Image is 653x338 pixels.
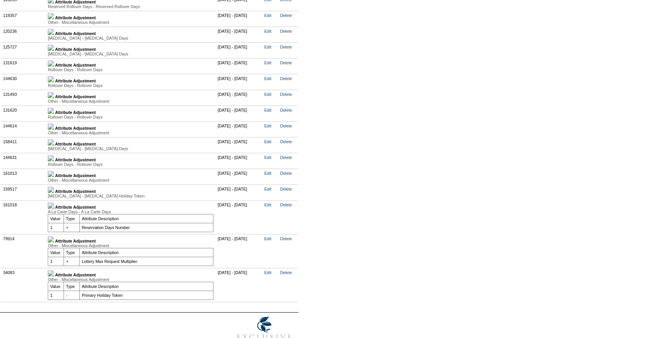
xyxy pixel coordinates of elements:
a: Delete [280,124,292,128]
td: Value [48,214,64,223]
div: Other - Miscellaneous Adjustment [48,178,213,182]
td: Value [48,282,64,291]
td: 144614 [1,121,46,137]
td: Primary Holiday Token [80,291,213,300]
div: Reserved Rollover Days - Reserved Rollover Days [48,4,213,9]
a: Edit [264,124,271,128]
b: Attribute Adjustment [55,273,96,277]
td: [DATE] - [DATE] [216,121,262,137]
a: Edit [264,92,271,97]
img: b_plus.gif [48,155,54,161]
a: Edit [264,270,271,275]
a: Delete [280,13,292,18]
td: Type [64,214,80,223]
img: b_plus.gif [48,108,54,114]
img: b_minus.gif [48,236,54,243]
td: [DATE] - [DATE] [216,90,262,105]
a: Delete [280,236,292,241]
td: 79914 [1,234,46,268]
a: Edit [264,171,271,176]
td: [DATE] - [DATE] [216,184,262,200]
div: [MEDICAL_DATA] - [MEDICAL_DATA] Days [48,36,213,40]
div: Other - Miscellaneous Adjustment [48,243,213,248]
a: Edit [264,236,271,241]
a: Edit [264,139,271,144]
a: Delete [280,92,292,97]
b: Attribute Adjustment [55,157,96,162]
b: Attribute Adjustment [55,110,96,115]
td: + [64,223,80,232]
td: [DATE] - [DATE] [216,137,262,153]
td: 144631 [1,153,46,169]
td: 131619 [1,58,46,74]
div: [MEDICAL_DATA] - [MEDICAL_DATA] Days [48,146,213,151]
td: 161018 [1,200,46,234]
td: 120236 [1,27,46,42]
a: Delete [280,60,292,65]
img: b_plus.gif [48,76,54,82]
td: 159517 [1,184,46,200]
td: Attribute Description [80,282,213,291]
td: 158411 [1,137,46,153]
td: 1 [48,291,64,300]
td: [DATE] - [DATE] [216,11,262,27]
a: Delete [280,45,292,49]
b: Attribute Adjustment [55,142,96,146]
div: [MEDICAL_DATA] - [MEDICAL_DATA] Days [48,52,213,56]
td: 125727 [1,42,46,58]
a: Delete [280,270,292,275]
div: A La Carte Days - A La Carte Days [48,209,213,214]
a: Delete [280,29,292,33]
a: Edit [264,45,271,49]
a: Edit [264,60,271,65]
td: [DATE] - [DATE] [216,74,262,90]
b: Attribute Adjustment [55,173,96,178]
td: 131620 [1,105,46,121]
td: Lottery Max Request Multiplier [80,257,213,266]
a: Delete [280,171,292,176]
td: [DATE] - [DATE] [216,58,262,74]
a: Edit [264,108,271,112]
img: b_minus.gif [48,202,54,209]
img: b_plus.gif [48,187,54,193]
a: Edit [264,76,271,81]
b: Attribute Adjustment [55,63,96,67]
td: 144630 [1,74,46,90]
b: Attribute Adjustment [55,189,96,194]
div: Rollover Days - Rollover Days [48,83,213,88]
td: [DATE] - [DATE] [216,153,262,169]
td: Attribute Description [80,248,213,257]
div: Other - Miscellaneous Adjustment [48,99,213,104]
div: Rollover Days - Rollover Days [48,115,213,119]
div: Rollover Days - Rollover Days [48,162,213,167]
img: b_plus.gif [48,124,54,130]
b: Attribute Adjustment [55,126,96,131]
a: Delete [280,139,292,144]
a: Delete [280,155,292,160]
img: b_plus.gif [48,92,54,98]
a: Edit [264,155,271,160]
img: b_plus.gif [48,45,54,51]
img: b_plus.gif [48,29,54,35]
img: b_plus.gif [48,171,54,177]
td: [DATE] - [DATE] [216,234,262,268]
b: Attribute Adjustment [55,47,96,52]
b: Attribute Adjustment [55,15,96,20]
a: Delete [280,108,292,112]
b: Attribute Adjustment [55,239,96,243]
td: Value [48,248,64,257]
td: Type [64,282,80,291]
a: Delete [280,76,292,81]
td: Type [64,248,80,257]
a: Edit [264,29,271,33]
td: 131493 [1,90,46,105]
div: Rollover Days - Rollover Days [48,67,213,72]
td: [DATE] - [DATE] [216,200,262,234]
div: Other - Miscellaneous Adjustment [48,131,213,135]
td: Reservation Days Number [80,223,213,232]
a: Edit [264,13,271,18]
a: Edit [264,202,271,207]
img: b_plus.gif [48,13,54,19]
b: Attribute Adjustment [55,31,96,36]
a: Delete [280,187,292,191]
